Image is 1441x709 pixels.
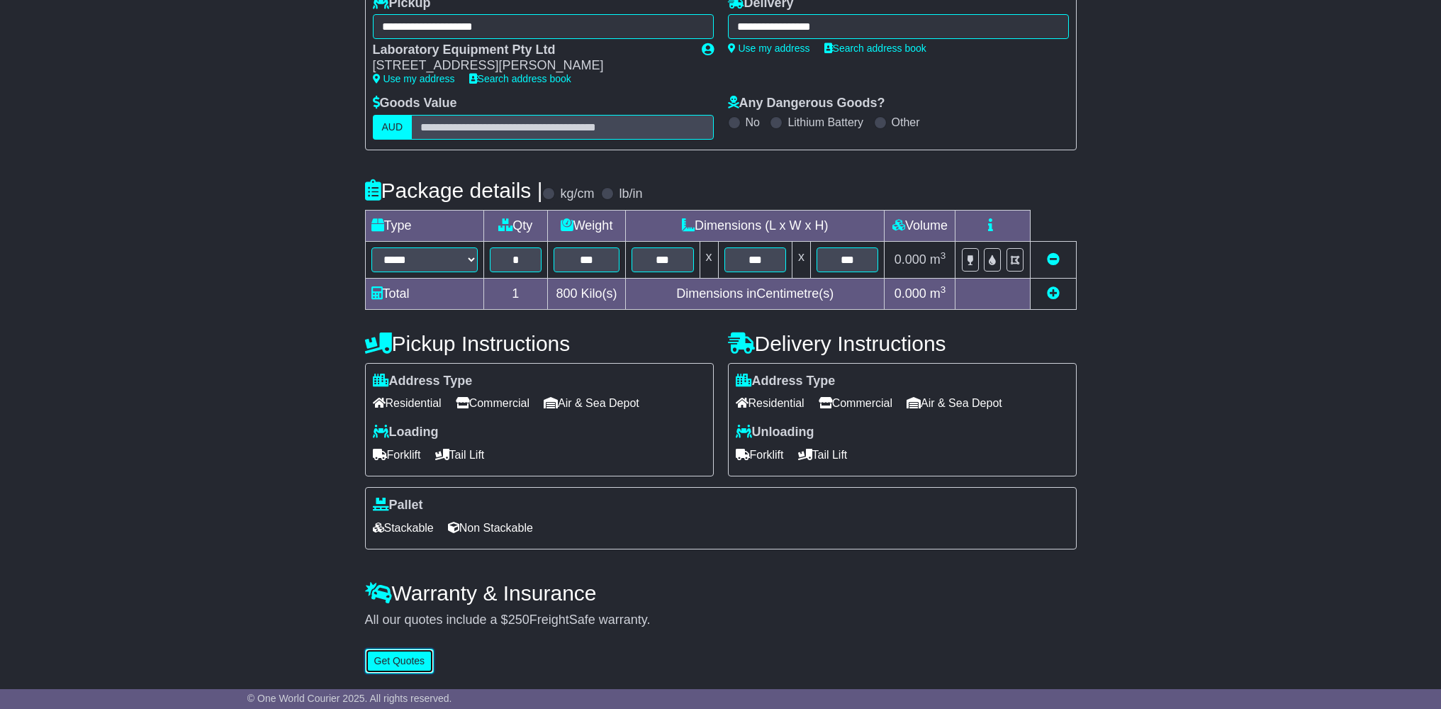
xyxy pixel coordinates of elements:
span: Commercial [456,392,529,414]
span: Residential [373,392,442,414]
sup: 3 [941,284,946,295]
a: Search address book [824,43,926,54]
td: Volume [885,210,955,241]
span: 800 [556,286,578,301]
span: 250 [508,613,529,627]
sup: 3 [941,250,946,261]
label: kg/cm [560,186,594,202]
div: All our quotes include a $ FreightSafe warranty. [365,613,1077,628]
label: Loading [373,425,439,440]
a: Add new item [1047,286,1060,301]
h4: Package details | [365,179,543,202]
button: Get Quotes [365,649,434,674]
span: m [930,286,946,301]
a: Use my address [373,73,455,84]
td: Kilo(s) [548,278,626,309]
td: x [792,241,810,278]
td: Qty [483,210,548,241]
div: Laboratory Equipment Pty Ltd [373,43,688,58]
span: Tail Lift [798,444,848,466]
td: Dimensions in Centimetre(s) [626,278,885,309]
td: Dimensions (L x W x H) [626,210,885,241]
span: Tail Lift [435,444,485,466]
label: Any Dangerous Goods? [728,96,885,111]
h4: Pickup Instructions [365,332,714,355]
span: m [930,252,946,267]
label: Pallet [373,498,423,513]
span: Stackable [373,517,434,539]
span: 0.000 [895,286,926,301]
span: Residential [736,392,804,414]
label: AUD [373,115,413,140]
label: lb/in [619,186,642,202]
label: Lithium Battery [787,116,863,129]
span: Forklift [736,444,784,466]
label: No [746,116,760,129]
h4: Delivery Instructions [728,332,1077,355]
span: Forklift [373,444,421,466]
label: Unloading [736,425,814,440]
label: Address Type [373,374,473,389]
a: Use my address [728,43,810,54]
td: 1 [483,278,548,309]
td: Type [365,210,483,241]
h4: Warranty & Insurance [365,581,1077,605]
span: © One World Courier 2025. All rights reserved. [247,693,452,704]
span: 0.000 [895,252,926,267]
td: x [700,241,718,278]
label: Goods Value [373,96,457,111]
span: Air & Sea Depot [544,392,639,414]
td: Total [365,278,483,309]
div: [STREET_ADDRESS][PERSON_NAME] [373,58,688,74]
span: Non Stackable [448,517,533,539]
label: Address Type [736,374,836,389]
span: Air & Sea Depot [907,392,1002,414]
span: Commercial [819,392,892,414]
td: Weight [548,210,626,241]
label: Other [892,116,920,129]
a: Search address book [469,73,571,84]
a: Remove this item [1047,252,1060,267]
